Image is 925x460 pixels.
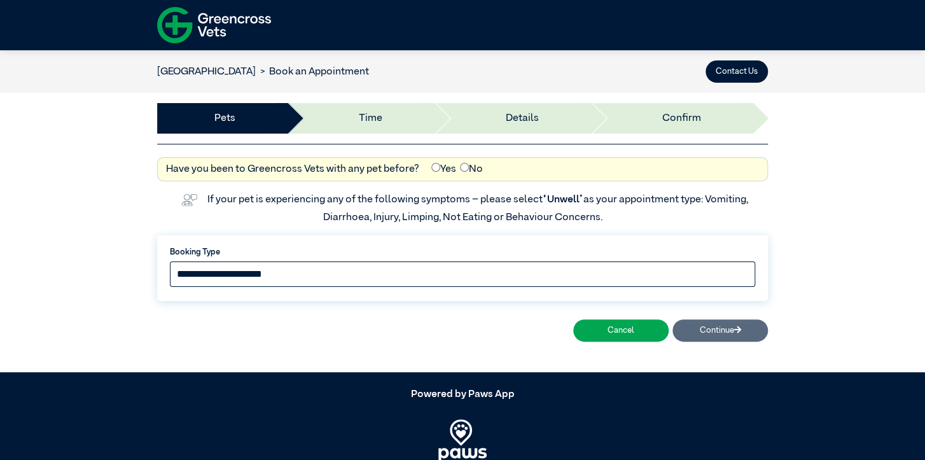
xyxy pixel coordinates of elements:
[431,163,440,172] input: Yes
[207,195,750,223] label: If your pet is experiencing any of the following symptoms – please select as your appointment typ...
[157,64,369,80] nav: breadcrumb
[706,60,768,83] button: Contact Us
[460,163,469,172] input: No
[431,162,456,177] label: Yes
[460,162,483,177] label: No
[157,3,271,47] img: f-logo
[256,64,369,80] li: Book an Appointment
[177,190,201,210] img: vet
[573,319,669,342] button: Cancel
[214,111,235,126] a: Pets
[170,246,755,258] label: Booking Type
[157,389,768,401] h5: Powered by Paws App
[157,67,256,77] a: [GEOGRAPHIC_DATA]
[543,195,583,205] span: “Unwell”
[166,162,419,177] label: Have you been to Greencross Vets with any pet before?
